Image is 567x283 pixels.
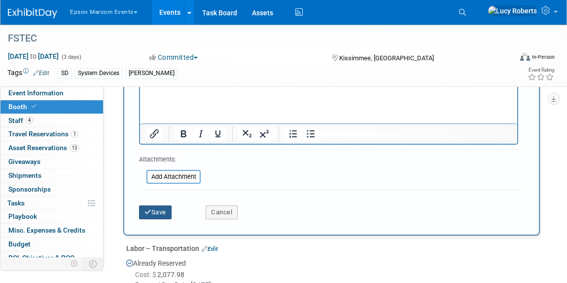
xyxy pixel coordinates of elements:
[66,257,83,270] td: Personalize Event Tab Strip
[0,197,103,210] a: Tasks
[532,53,555,61] div: In-Person
[75,68,122,79] div: System Devices
[256,127,273,141] button: Superscript
[71,130,78,138] span: 1
[126,68,177,79] div: [PERSON_NAME]
[175,127,192,141] button: Bold
[8,8,57,18] img: ExhibitDay
[0,210,103,223] a: Playbook
[285,127,302,141] button: Numbered list
[520,53,530,61] img: Format-Inperson.png
[202,245,218,252] a: Edit
[83,257,104,270] td: Toggle Event Tabs
[7,199,25,207] span: Tasks
[302,127,319,141] button: Bullet list
[135,271,188,279] span: 2,077.98
[0,100,103,114] a: Booth
[192,127,209,141] button: Italic
[8,254,74,262] span: ROI, Objectives & ROO
[8,240,31,248] span: Budget
[32,104,36,109] i: Booth reservation complete
[29,52,38,60] span: to
[7,52,59,61] span: [DATE] [DATE]
[0,141,103,155] a: Asset Reservations13
[8,117,33,124] span: Staff
[4,30,501,47] div: FSTEC
[0,155,103,168] a: Giveaways
[8,185,51,193] span: Sponsorships
[8,103,38,111] span: Booth
[146,127,163,141] button: Insert/edit link
[0,224,103,237] a: Misc. Expenses & Credits
[61,54,81,60] span: (3 days)
[206,205,238,219] button: Cancel
[0,114,103,127] a: Staff4
[146,52,202,62] button: Committed
[140,85,517,123] iframe: Rich Text Area
[0,183,103,196] a: Sponsorships
[8,130,78,138] span: Travel Reservations
[26,117,33,124] span: 4
[7,68,49,79] td: Tags
[126,243,540,253] div: Labor – Transportation
[339,54,434,62] span: Kissimmee, [GEOGRAPHIC_DATA]
[8,144,79,152] span: Asset Reservations
[0,169,103,182] a: Shipments
[8,226,85,234] span: Misc. Expenses & Credits
[210,127,226,141] button: Underline
[8,171,41,179] span: Shipments
[470,51,555,66] div: Event Format
[0,251,103,265] a: ROI, Objectives & ROO
[0,238,103,251] a: Budget
[58,68,71,79] div: SD
[488,5,537,16] img: Lucy Roberts
[135,271,157,279] span: Cost: $
[8,158,40,165] span: Giveaways
[8,89,64,97] span: Event Information
[239,127,255,141] button: Subscript
[528,68,554,73] div: Event Rating
[139,205,172,219] button: Save
[0,127,103,141] a: Travel Reservations1
[33,70,49,77] a: Edit
[139,155,201,166] div: Attachments:
[0,86,103,100] a: Event Information
[8,212,37,220] span: Playbook
[70,144,79,152] span: 13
